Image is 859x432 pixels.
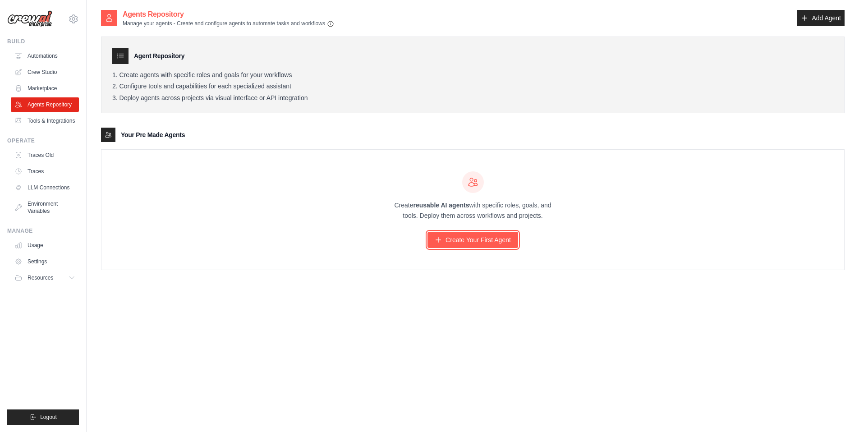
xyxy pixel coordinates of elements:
[413,202,469,209] strong: reusable AI agents
[11,180,79,195] a: LLM Connections
[28,274,53,281] span: Resources
[40,414,57,421] span: Logout
[134,51,184,60] h3: Agent Repository
[7,409,79,425] button: Logout
[7,38,79,45] div: Build
[7,10,52,28] img: Logo
[11,49,79,63] a: Automations
[121,130,185,139] h3: Your Pre Made Agents
[11,254,79,269] a: Settings
[386,200,560,221] p: Create with specific roles, goals, and tools. Deploy them across workflows and projects.
[112,71,833,79] li: Create agents with specific roles and goals for your workflows
[112,83,833,91] li: Configure tools and capabilities for each specialized assistant
[11,271,79,285] button: Resources
[11,65,79,79] a: Crew Studio
[7,227,79,234] div: Manage
[11,114,79,128] a: Tools & Integrations
[797,10,845,26] a: Add Agent
[123,9,334,20] h2: Agents Repository
[11,164,79,179] a: Traces
[11,97,79,112] a: Agents Repository
[11,197,79,218] a: Environment Variables
[11,81,79,96] a: Marketplace
[11,238,79,253] a: Usage
[427,232,518,248] a: Create Your First Agent
[11,148,79,162] a: Traces Old
[112,94,833,102] li: Deploy agents across projects via visual interface or API integration
[123,20,334,28] p: Manage your agents - Create and configure agents to automate tasks and workflows
[7,137,79,144] div: Operate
